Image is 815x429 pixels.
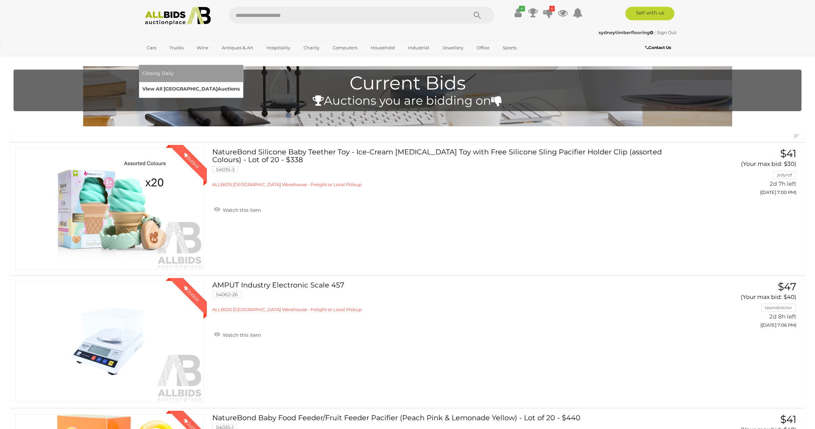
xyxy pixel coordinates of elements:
[192,42,213,53] a: Wine
[217,281,667,313] a: AMPUT Industry Electronic Scale 457 54062-26 ALLBIDS [GEOGRAPHIC_DATA] Warehouse - Freight or Loc...
[513,7,523,19] a: ✔
[17,94,798,107] h4: Auctions you are bidding on
[221,207,261,213] span: Watch this item
[472,42,494,53] a: Office
[328,42,362,53] a: Computers
[625,7,674,20] a: Sell with us
[176,145,207,176] div: Outbid
[645,44,673,51] a: Contact Us
[176,278,207,309] div: Outbid
[141,7,215,25] img: Allbids.com.au
[498,42,521,53] a: Sports
[212,329,263,339] a: Watch this item
[677,148,798,199] a: $41 (Your max bid: $30) jodynzf 2d 7h left ([DATE] 7:00 PM)
[16,148,203,269] img: 54035-3a.JPG
[460,7,494,24] button: Search
[645,45,671,50] b: Contact Us
[142,53,199,65] a: [GEOGRAPHIC_DATA]
[780,413,796,426] span: $41
[262,42,295,53] a: Hospitality
[438,42,468,53] a: Jewellery
[165,42,188,53] a: Trucks
[549,6,555,11] i: 6
[16,281,203,402] img: 54062-26a.jpeg
[599,30,654,35] a: sydneytimberflooring
[217,42,258,53] a: Antiques & Art
[142,42,161,53] a: Cars
[599,30,653,35] strong: sydneytimberflooring
[17,73,798,94] h1: Current Bids
[519,6,525,11] i: ✔
[657,30,676,35] a: Sign Out
[366,42,399,53] a: Household
[221,332,261,338] span: Watch this item
[654,30,656,35] span: |
[212,204,263,214] a: Watch this item
[404,42,434,53] a: Industrial
[15,281,204,403] a: Outbid
[299,42,324,53] a: Charity
[677,281,798,332] a: $47 (Your max bid: $40) teamdirector 2d 8h left ([DATE] 7:06 PM)
[543,7,553,19] a: 6
[780,147,796,160] span: $41
[778,280,796,293] span: $47
[217,148,667,187] a: NatureBond Silicone Baby Teether Toy - Ice-Cream [MEDICAL_DATA] Toy with Free Silicone Sling Paci...
[15,148,204,270] a: Outbid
